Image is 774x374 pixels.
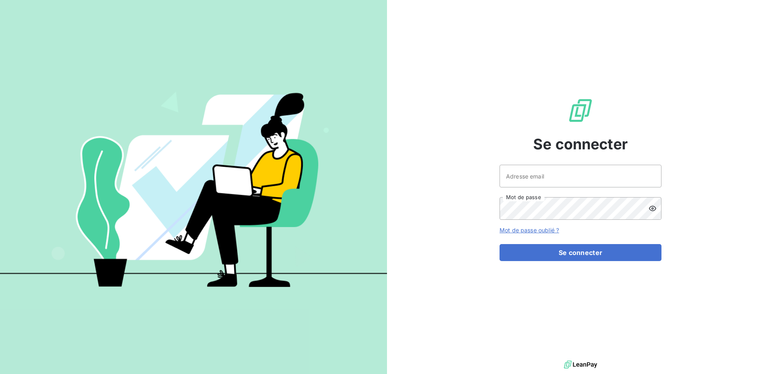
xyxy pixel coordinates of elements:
[500,244,661,261] button: Se connecter
[500,227,559,234] a: Mot de passe oublié ?
[564,359,597,371] img: logo
[500,165,661,187] input: placeholder
[568,98,593,123] img: Logo LeanPay
[533,133,628,155] span: Se connecter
